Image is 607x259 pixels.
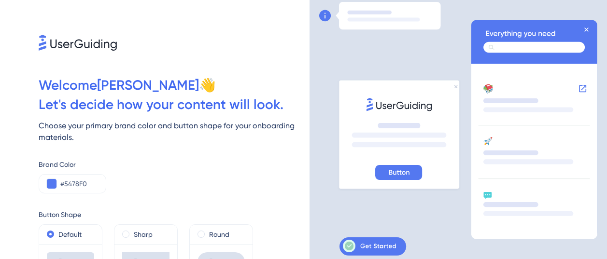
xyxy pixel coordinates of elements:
[39,76,310,95] div: Welcome [PERSON_NAME] 👋
[39,209,310,220] div: Button Shape
[209,229,229,240] label: Round
[39,159,310,170] div: Brand Color
[58,229,82,240] label: Default
[39,120,310,143] div: Choose your primary brand color and button shape for your onboarding materials.
[134,229,153,240] label: Sharp
[39,95,310,114] div: Let ' s decide how your content will look.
